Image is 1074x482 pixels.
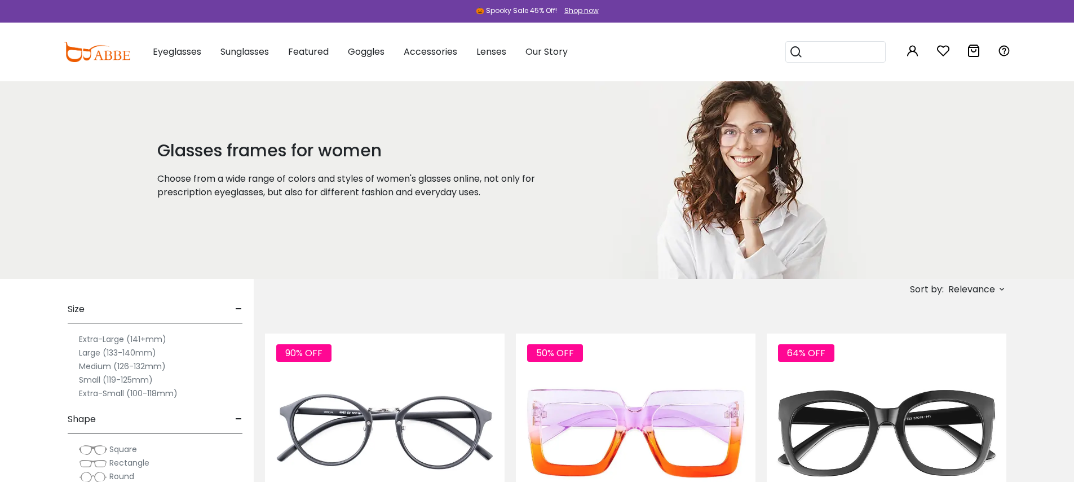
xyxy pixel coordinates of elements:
[348,45,384,58] span: Goggles
[157,172,568,199] p: Choose from a wide range of colors and styles of women's glasses online, not only for prescriptio...
[109,471,134,482] span: Round
[157,141,568,161] h1: Glasses frames for women
[525,45,568,58] span: Our Story
[404,45,457,58] span: Accessories
[79,387,178,400] label: Extra-Small (100-118mm)
[109,444,137,455] span: Square
[109,457,149,468] span: Rectangle
[476,45,506,58] span: Lenses
[910,283,944,296] span: Sort by:
[235,406,242,433] span: -
[79,373,153,387] label: Small (119-125mm)
[79,360,166,373] label: Medium (126-132mm)
[476,6,557,16] div: 🎃 Spooky Sale 45% Off!
[220,45,269,58] span: Sunglasses
[235,296,242,323] span: -
[288,45,329,58] span: Featured
[276,344,332,362] span: 90% OFF
[68,406,96,433] span: Shape
[79,332,166,346] label: Extra-Large (141+mm)
[79,346,156,360] label: Large (133-140mm)
[559,6,599,15] a: Shop now
[153,45,201,58] span: Eyeglasses
[64,42,130,62] img: abbeglasses.com
[595,81,882,279] img: glasses frames for women
[79,458,107,469] img: Rectangle.png
[79,444,107,455] img: Square.png
[564,6,599,16] div: Shop now
[68,296,85,323] span: Size
[948,279,995,300] span: Relevance
[778,344,834,362] span: 64% OFF
[527,344,583,362] span: 50% OFF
